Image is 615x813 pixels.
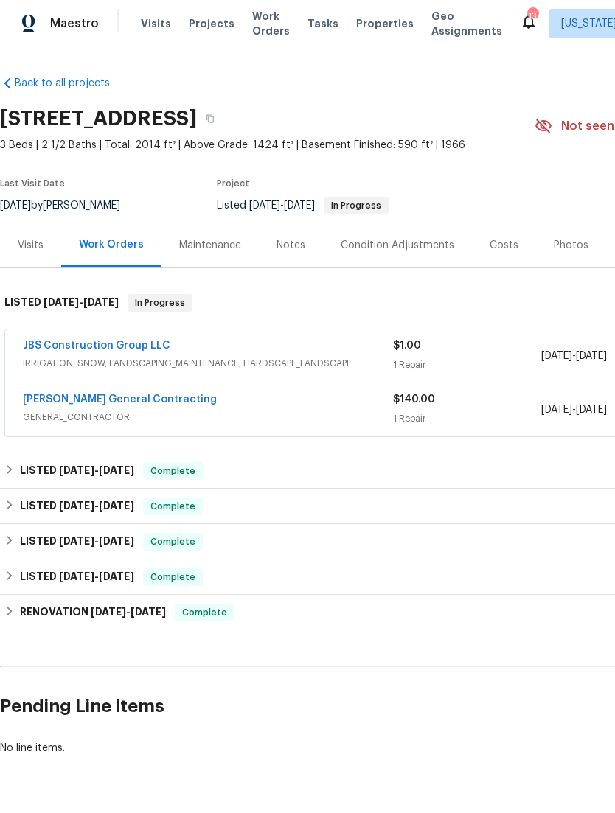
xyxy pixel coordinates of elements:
[145,534,201,549] span: Complete
[44,297,119,307] span: -
[431,9,502,38] span: Geo Assignments
[393,357,541,372] div: 1 Repair
[20,533,134,551] h6: LISTED
[541,402,607,417] span: -
[59,500,134,511] span: -
[23,341,170,351] a: JBS Construction Group LLC
[99,465,134,475] span: [DATE]
[217,179,249,188] span: Project
[23,410,393,425] span: GENERAL_CONTRACTOR
[59,571,134,582] span: -
[249,200,315,211] span: -
[277,238,305,253] div: Notes
[176,605,233,620] span: Complete
[249,200,280,211] span: [DATE]
[393,341,421,351] span: $1.00
[145,570,201,585] span: Complete
[59,536,134,546] span: -
[341,238,454,253] div: Condition Adjustments
[59,500,94,511] span: [DATE]
[576,405,607,415] span: [DATE]
[99,500,134,511] span: [DATE]
[284,200,315,211] span: [DATE]
[356,16,414,31] span: Properties
[99,536,134,546] span: [DATE]
[145,499,201,514] span: Complete
[91,607,126,617] span: [DATE]
[59,465,94,475] span: [DATE]
[197,105,223,132] button: Copy Address
[217,200,389,211] span: Listed
[59,571,94,582] span: [DATE]
[4,294,119,312] h6: LISTED
[554,238,588,253] div: Photos
[20,568,134,586] h6: LISTED
[145,464,201,478] span: Complete
[541,351,572,361] span: [DATE]
[490,238,518,253] div: Costs
[541,405,572,415] span: [DATE]
[576,351,607,361] span: [DATE]
[141,16,171,31] span: Visits
[50,16,99,31] span: Maestro
[79,237,144,252] div: Work Orders
[83,297,119,307] span: [DATE]
[20,604,166,621] h6: RENOVATION
[59,465,134,475] span: -
[129,296,191,310] span: In Progress
[131,607,166,617] span: [DATE]
[91,607,166,617] span: -
[179,238,241,253] div: Maintenance
[541,349,607,363] span: -
[252,9,290,38] span: Work Orders
[23,356,393,371] span: IRRIGATION, SNOW, LANDSCAPING_MAINTENANCE, HARDSCAPE_LANDSCAPE
[393,394,435,405] span: $140.00
[20,498,134,515] h6: LISTED
[393,411,541,426] div: 1 Repair
[23,394,217,405] a: [PERSON_NAME] General Contracting
[189,16,234,31] span: Projects
[527,9,538,24] div: 13
[325,201,387,210] span: In Progress
[307,18,338,29] span: Tasks
[18,238,44,253] div: Visits
[20,462,134,480] h6: LISTED
[99,571,134,582] span: [DATE]
[59,536,94,546] span: [DATE]
[44,297,79,307] span: [DATE]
